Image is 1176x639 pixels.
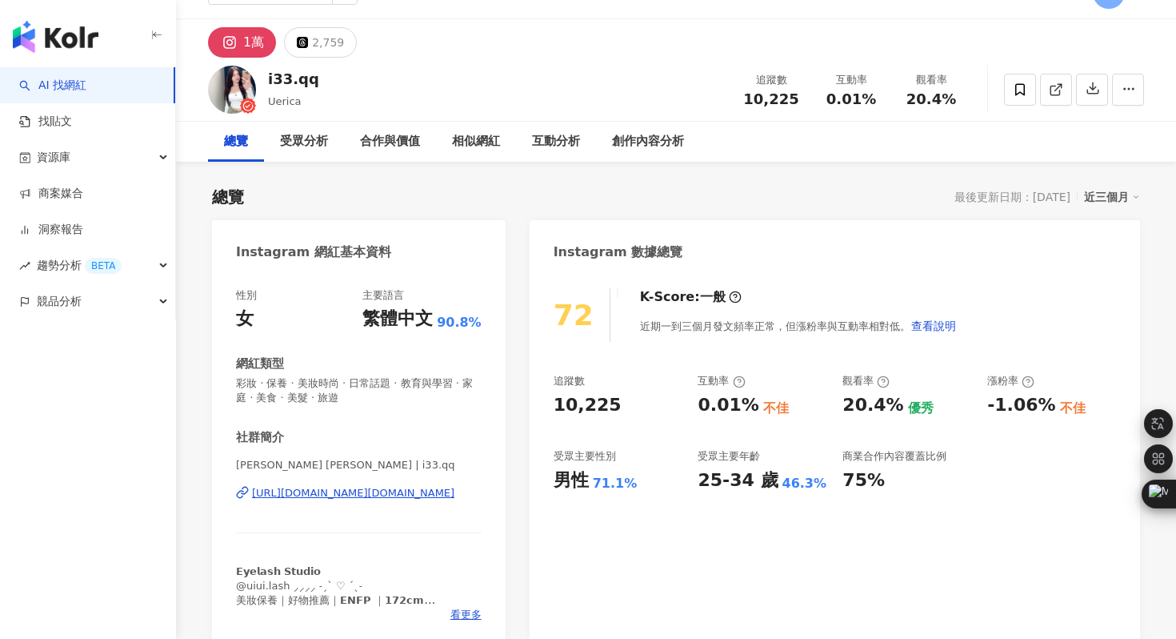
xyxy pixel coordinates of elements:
[268,95,302,107] span: Uerica
[593,475,638,492] div: 71.1%
[236,458,482,472] span: [PERSON_NAME] [PERSON_NAME] | i33.qq
[284,27,357,58] button: 2,759
[700,288,726,306] div: 一般
[19,114,72,130] a: 找貼文
[908,400,934,417] div: 優秀
[698,468,778,493] div: 25-34 歲
[842,449,946,464] div: 商業合作內容覆蓋比例
[640,310,957,342] div: 近期一到三個月發文頻率正常，但漲粉率與互動率相對低。
[13,21,98,53] img: logo
[901,72,962,88] div: 觀看率
[212,186,244,208] div: 總覽
[312,31,344,54] div: 2,759
[252,486,454,500] div: [URL][DOMAIN_NAME][DOMAIN_NAME]
[37,247,122,283] span: 趨勢分析
[910,310,957,342] button: 查看說明
[554,468,589,493] div: 男性
[954,191,1070,203] div: 最後更新日期：[DATE]
[1060,400,1086,417] div: 不佳
[612,132,684,151] div: 創作內容分析
[236,356,284,372] div: 網紅類型
[19,186,83,202] a: 商案媒合
[450,608,482,622] span: 看更多
[236,429,284,446] div: 社群簡介
[37,139,70,175] span: 資源庫
[236,307,254,332] div: 女
[243,31,264,54] div: 1萬
[906,91,956,107] span: 20.4%
[208,66,256,114] img: KOL Avatar
[360,132,420,151] div: 合作與價值
[698,374,745,388] div: 互動率
[987,374,1034,388] div: 漲粉率
[236,486,482,500] a: [URL][DOMAIN_NAME][DOMAIN_NAME]
[37,283,82,319] span: 競品分析
[1084,187,1140,207] div: 近三個月
[19,260,30,271] span: rise
[741,72,802,88] div: 追蹤數
[842,393,903,418] div: 20.4%
[554,393,622,418] div: 10,225
[640,288,742,306] div: K-Score :
[554,374,585,388] div: 追蹤數
[224,132,248,151] div: 總覽
[698,449,760,464] div: 受眾主要年齡
[236,565,435,621] span: 𝗘𝘆𝗲𝗹𝗮𝘀𝗵 𝗦𝘁𝘂𝗱𝗶𝗼 @uiui.lash ⸝⸝⸝⸝‎ ˗ˏˋ ♡ ´ˎ˗ 美妝保養｜好物推薦｜𝗘𝗡𝗙𝗣 ｜𝟭𝟳𝟮𝗰𝗺 💌[EMAIL_ADDRESS][DOMAIN_NAME]
[554,243,683,261] div: Instagram 數據總覽
[280,132,328,151] div: 受眾分析
[362,307,433,332] div: 繁體中文
[236,376,482,405] span: 彩妝 · 保養 · 美妝時尚 · 日常話題 · 教育與學習 · 家庭 · 美食 · 美髮 · 旅遊
[763,400,789,417] div: 不佳
[362,288,404,303] div: 主要語言
[554,299,594,332] div: 72
[842,374,890,388] div: 觀看率
[19,78,86,94] a: searchAI 找網紅
[452,132,500,151] div: 相似網紅
[268,69,319,89] div: i33.qq
[826,91,876,107] span: 0.01%
[85,258,122,274] div: BETA
[236,288,257,303] div: 性別
[698,393,758,418] div: 0.01%
[437,314,482,332] span: 90.8%
[842,468,885,493] div: 75%
[208,27,276,58] button: 1萬
[236,243,391,261] div: Instagram 網紅基本資料
[743,90,798,107] span: 10,225
[782,475,827,492] div: 46.3%
[911,319,956,332] span: 查看說明
[987,393,1055,418] div: -1.06%
[821,72,882,88] div: 互動率
[19,222,83,238] a: 洞察報告
[532,132,580,151] div: 互動分析
[554,449,616,464] div: 受眾主要性別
